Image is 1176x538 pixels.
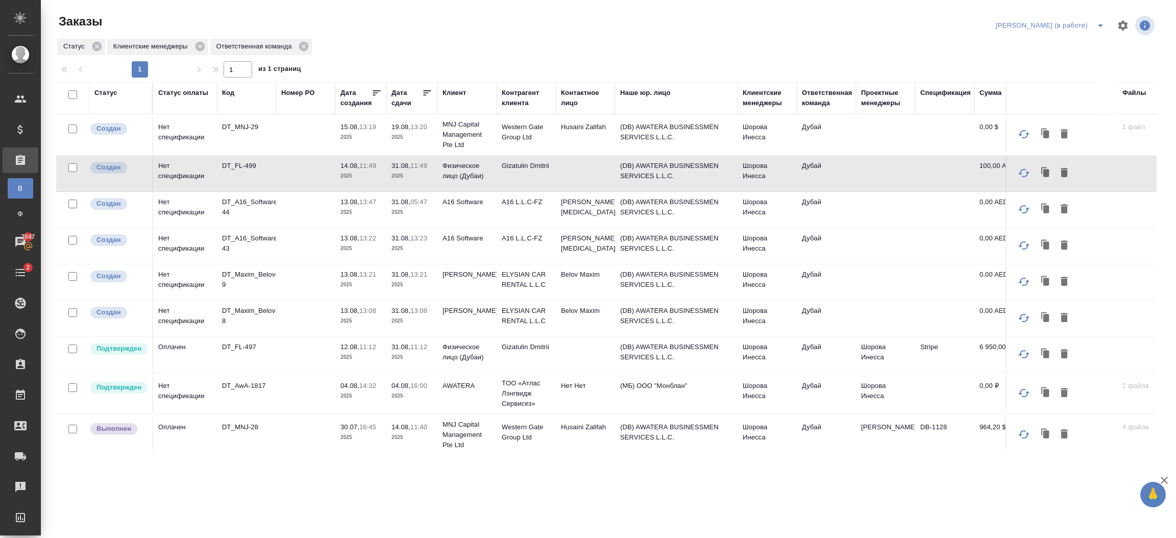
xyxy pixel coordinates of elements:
[1036,425,1056,444] button: Клонировать
[96,307,121,317] p: Создан
[153,417,217,453] td: Оплачен
[391,307,410,314] p: 31.08,
[738,376,797,411] td: Шорова Инесса
[615,117,738,153] td: (DB) AWATERA BUSINESSMEN SERVICES L.L.C.
[359,382,376,389] p: 14:32
[359,234,376,242] p: 13:22
[802,88,852,108] div: Ответственная команда
[738,156,797,191] td: Шорова Инесса
[974,417,1025,453] td: 964,20 $
[216,41,296,52] p: Ответственная команда
[3,229,38,255] a: 7047
[210,39,312,55] div: Ответственная команда
[1036,383,1056,403] button: Клонировать
[222,306,271,326] p: DT_Maxim_Belov-8
[920,88,971,98] div: Спецификация
[915,337,974,373] td: Stripe
[96,235,121,245] p: Создан
[1012,122,1036,146] button: Обновить
[797,376,856,411] td: Дубай
[1056,345,1073,364] button: Удалить
[615,376,738,411] td: (МБ) ООО "Монблан"
[153,264,217,300] td: Нет спецификации
[340,343,359,351] p: 12.08,
[153,228,217,264] td: Нет спецификации
[391,271,410,278] p: 31.08,
[797,417,856,453] td: Дубай
[410,382,427,389] p: 16:00
[56,13,102,30] span: Заказы
[1036,345,1056,364] button: Клонировать
[502,342,551,352] p: Gizatulin Dmitrii
[153,376,217,411] td: Нет спецификации
[258,63,301,78] span: из 1 страниц
[391,423,410,431] p: 14.08,
[556,264,615,300] td: Belov Maxim
[615,156,738,191] td: (DB) AWATERA BUSINESSMEN SERVICES L.L.C.
[443,381,492,391] p: AWATERA
[153,337,217,373] td: Оплачен
[222,233,271,254] p: DT_A16_Software-43
[1056,163,1073,183] button: Удалить
[89,381,147,395] div: Выставляет КМ после уточнения всех необходимых деталей и получения согласия клиента на запуск. С ...
[222,270,271,290] p: DT_Maxim_Belov-9
[222,381,271,391] p: DT_AwA-1817
[443,342,492,362] p: Физическое лицо (Дубаи)
[57,39,105,55] div: Статус
[1056,236,1073,255] button: Удалить
[153,301,217,336] td: Нет спецификации
[797,117,856,153] td: Дубай
[556,376,615,411] td: Нет Нет
[561,88,610,108] div: Контактное лицо
[8,204,33,224] a: Ф
[113,41,191,52] p: Клиентские менеджеры
[391,198,410,206] p: 31.08,
[410,271,427,278] p: 13:21
[13,209,28,219] span: Ф
[96,344,141,354] p: Подтвержден
[222,342,271,352] p: DT_FL-497
[443,270,492,280] p: [PERSON_NAME]
[96,162,121,173] p: Создан
[222,122,271,132] p: DT_MNJ-29
[89,422,147,436] div: Выставляет ПМ после сдачи и проведения начислений. Последний этап для ПМа
[96,424,131,434] p: Выполнен
[974,376,1025,411] td: 0,00 ₽
[410,234,427,242] p: 13:23
[979,88,1001,98] div: Сумма
[743,88,792,108] div: Клиентские менеджеры
[443,233,492,243] p: A16 Software
[3,260,38,285] a: 2
[1036,163,1056,183] button: Клонировать
[993,17,1111,34] div: split button
[615,264,738,300] td: (DB) AWATERA BUSINESSMEN SERVICES L.L.C.
[359,343,376,351] p: 11:12
[89,306,147,320] div: Выставляется автоматически при создании заказа
[410,198,427,206] p: 05:47
[502,122,551,142] p: Western Gate Group Ltd
[502,233,551,243] p: A16 L.L.C-FZ
[391,352,432,362] p: 2025
[107,39,208,55] div: Клиентские менеджеры
[1140,482,1166,507] button: 🙏
[1036,236,1056,255] button: Клонировать
[443,119,492,150] p: MNJ Capital Management Pte Ltd
[556,301,615,336] td: Belov Maxim
[94,88,117,98] div: Статус
[443,197,492,207] p: A16 Software
[222,197,271,217] p: DT_A16_Software-44
[391,243,432,254] p: 2025
[1036,272,1056,291] button: Клонировать
[1012,342,1036,366] button: Обновить
[1111,13,1135,38] span: Настроить таблицу
[340,352,381,362] p: 2025
[410,123,427,131] p: 13:20
[620,88,671,98] div: Наше юр. лицо
[797,192,856,228] td: Дубай
[20,262,36,273] span: 2
[502,378,551,409] p: TОО «Атлас Лэнгвидж Сервисез»
[340,280,381,290] p: 2025
[1056,125,1073,144] button: Удалить
[856,337,915,373] td: Шорова Инесса
[340,123,359,131] p: 15.08,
